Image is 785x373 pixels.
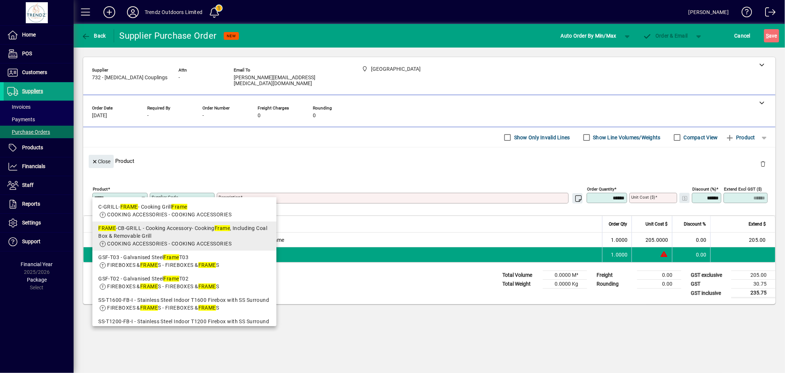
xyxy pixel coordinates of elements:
[107,305,219,311] span: FIREBOXES & S - FIREBOXES & S
[98,224,270,240] div: -CB-GRILL - Cooking Accessory- Cooking , Including Coal Box & Removable Grill
[215,225,230,231] em: Frame
[7,129,50,135] span: Purchase Orders
[140,283,158,289] em: FRAME
[140,262,158,268] em: FRAME
[89,155,114,168] button: Close
[98,203,270,211] div: C-GRILL- - Cooking Grill
[609,220,627,228] span: Order Qty
[7,116,35,122] span: Payments
[98,225,116,231] em: FRAME
[754,160,772,167] app-page-header-button: Delete
[764,29,779,42] button: Save
[760,1,776,25] a: Logout
[687,271,731,280] td: GST exclusive
[749,220,766,228] span: Extend $
[120,30,217,42] div: Supplier Purchase Order
[4,233,74,251] a: Support
[499,271,543,280] td: Total Volume
[74,29,114,42] app-page-header-button: Back
[4,195,74,213] a: Reports
[4,101,74,113] a: Invoices
[731,271,775,280] td: 205.00
[602,233,632,247] td: 1.0000
[22,201,40,207] span: Reports
[92,222,276,251] mat-option: FRAME-CB-GRILL - Cooking Accessory- Cooking Frame, Including Coal Box & Removable Grill
[202,113,204,119] span: -
[4,214,74,232] a: Settings
[4,45,74,63] a: POS
[587,186,614,192] mat-label: Order Quantity
[92,113,107,119] span: [DATE]
[98,296,270,304] div: SS-T1600-FB-I - Stainless Steel Indoor T1600 Firebox with SS Surround
[632,233,672,247] td: 205.0000
[107,212,231,217] span: COOKING ACCESSORIES - COOKING ACCESSORIES
[4,126,74,138] a: Purchase Orders
[766,33,769,39] span: S
[227,34,236,38] span: NEW
[83,147,775,174] div: Product
[121,6,145,19] button: Profile
[79,29,108,42] button: Back
[219,195,240,200] mat-label: Description
[4,63,74,82] a: Customers
[672,233,710,247] td: 0.00
[98,318,270,325] div: SS-T1200-FB-I - Stainless Steel Indoor T1200 Firebox with SS Surround
[22,238,40,244] span: Support
[258,113,261,119] span: 0
[639,29,692,42] button: Order & Email
[22,88,43,94] span: Suppliers
[557,29,620,42] button: Auto Order By Min/Max
[92,315,276,336] mat-option: SS-T1200-FB-I - Stainless Steel Indoor T1200 Firebox with SS Surround
[593,280,637,289] td: Rounding
[22,220,41,226] span: Settings
[22,69,47,75] span: Customers
[92,200,276,222] mat-option: C-GRILL-FRAME - Cooking Grill Frame
[646,220,668,228] span: Unit Cost $
[710,233,775,247] td: 205.00
[92,75,167,81] span: 732 - [MEDICAL_DATA] Couplings
[145,6,202,18] div: Trendz Outdoors Limited
[689,6,729,18] div: [PERSON_NAME]
[92,272,276,293] mat-option: GSF-T02 - Galvanised Steel Frame T02
[4,113,74,126] a: Payments
[736,1,752,25] a: Knowledge Base
[81,33,106,39] span: Back
[140,305,158,311] em: FRAME
[7,104,31,110] span: Invoices
[163,254,179,260] em: Frame
[98,254,270,261] div: GSF-T03 - Galvanised Steel T03
[692,186,716,192] mat-label: Discount (%)
[593,271,637,280] td: Freight
[152,195,178,200] mat-label: Supplier Code
[98,275,270,283] div: GSF-T02 - Galvanised Steel T02
[120,204,138,210] em: FRAME
[682,134,718,141] label: Compact View
[513,134,570,141] label: Show Only Invalid Lines
[733,29,753,42] button: Cancel
[731,280,775,289] td: 30.75
[22,163,45,169] span: Financials
[687,280,731,289] td: GST
[92,156,111,168] span: Close
[107,283,219,289] span: FIREBOXES & S - FIREBOXES & S
[754,155,772,172] button: Delete
[4,26,74,44] a: Home
[672,247,710,262] td: 0.00
[147,113,149,119] span: -
[592,134,661,141] label: Show Line Volumes/Weights
[4,176,74,195] a: Staff
[198,305,216,311] em: FRAME
[92,293,276,315] mat-option: SS-T1600-FB-I - Stainless Steel Indoor T1600 Firebox with SS Surround
[198,262,216,268] em: FRAME
[766,30,777,42] span: ave
[22,182,33,188] span: Staff
[543,280,587,289] td: 0.0000 Kg
[643,33,688,39] span: Order & Email
[107,241,231,247] span: COOKING ACCESSORIES - COOKING ACCESSORIES
[22,50,32,56] span: POS
[22,144,43,150] span: Products
[313,113,316,119] span: 0
[637,280,681,289] td: 0.00
[637,271,681,280] td: 0.00
[87,158,116,164] app-page-header-button: Close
